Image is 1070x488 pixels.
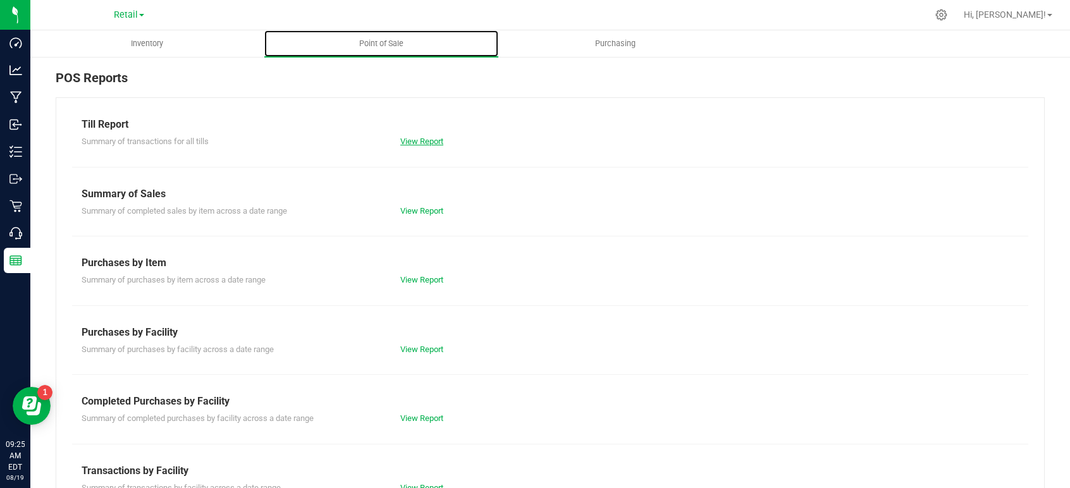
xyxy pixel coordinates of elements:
[82,137,209,146] span: Summary of transactions for all tills
[82,255,1019,271] div: Purchases by Item
[400,275,443,284] a: View Report
[9,254,22,267] inline-svg: Reports
[82,275,266,284] span: Summary of purchases by item across a date range
[82,463,1019,479] div: Transactions by Facility
[37,385,52,400] iframe: Resource center unread badge
[578,38,653,49] span: Purchasing
[82,117,1019,132] div: Till Report
[9,118,22,131] inline-svg: Inbound
[82,413,314,423] span: Summary of completed purchases by facility across a date range
[498,30,732,57] a: Purchasing
[56,68,1045,97] div: POS Reports
[400,413,443,423] a: View Report
[9,227,22,240] inline-svg: Call Center
[9,37,22,49] inline-svg: Dashboard
[82,394,1019,409] div: Completed Purchases by Facility
[9,145,22,158] inline-svg: Inventory
[114,38,180,49] span: Inventory
[6,473,25,482] p: 08/19
[82,345,274,354] span: Summary of purchases by facility across a date range
[82,325,1019,340] div: Purchases by Facility
[30,30,264,57] a: Inventory
[82,206,287,216] span: Summary of completed sales by item across a date range
[114,9,138,20] span: Retail
[400,206,443,216] a: View Report
[964,9,1046,20] span: Hi, [PERSON_NAME]!
[9,91,22,104] inline-svg: Manufacturing
[933,9,949,21] div: Manage settings
[264,30,498,57] a: Point of Sale
[82,186,1019,202] div: Summary of Sales
[9,64,22,76] inline-svg: Analytics
[400,137,443,146] a: View Report
[400,345,443,354] a: View Report
[13,387,51,425] iframe: Resource center
[342,38,421,49] span: Point of Sale
[9,173,22,185] inline-svg: Outbound
[6,439,25,473] p: 09:25 AM EDT
[9,200,22,212] inline-svg: Retail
